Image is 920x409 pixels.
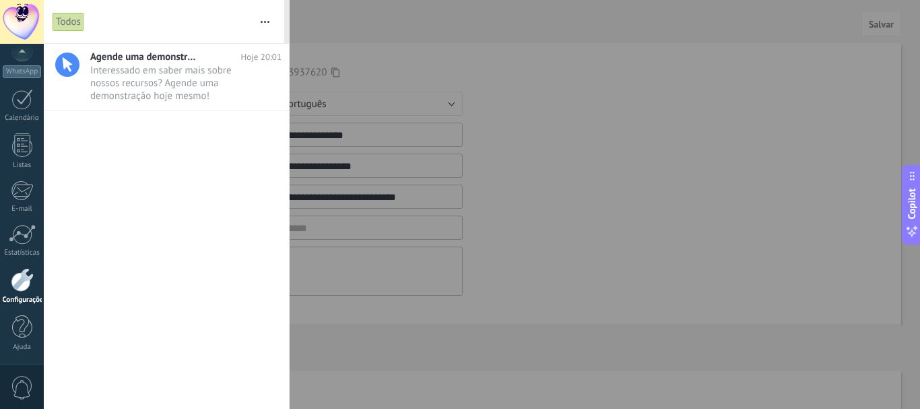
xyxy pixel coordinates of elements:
div: WhatsApp [3,65,41,78]
a: Agende uma demonstração com um especialista! Hoje 20:01 Interessado em saber mais sobre nossos re... [44,44,289,111]
div: E-mail [3,205,42,214]
div: Todos [53,12,84,32]
div: Calendário [3,114,42,123]
div: Estatísticas [3,249,42,257]
span: Copilot [905,188,919,219]
span: Interessado em saber mais sobre nossos recursos? Agende uma demonstração hoje mesmo! [90,64,256,102]
div: Configurações [3,296,42,305]
span: Hoje 20:01 [241,51,282,63]
span: Agende uma demonstração com um especialista! [90,51,198,63]
div: Listas [3,161,42,170]
div: Ajuda [3,343,42,352]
